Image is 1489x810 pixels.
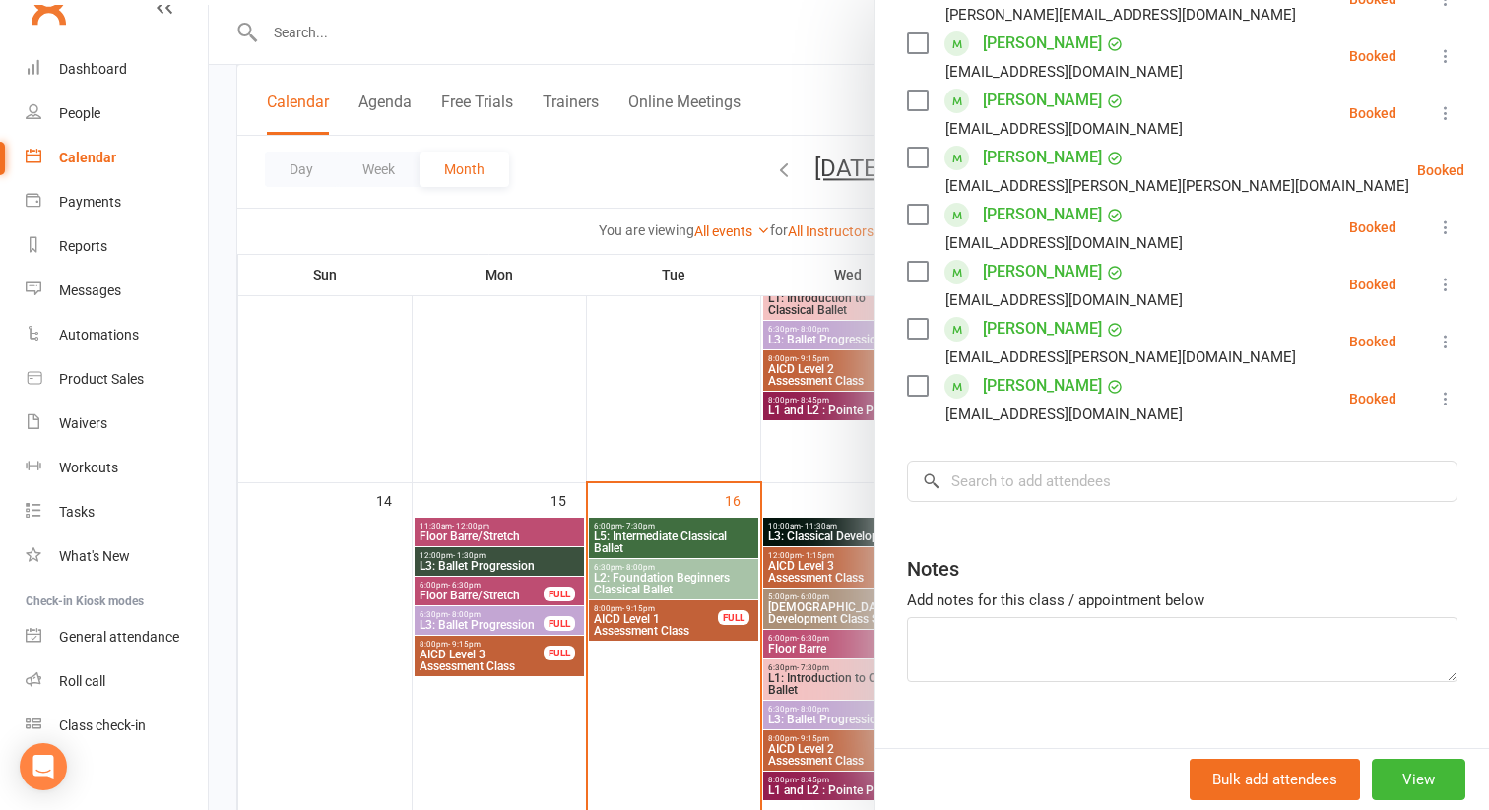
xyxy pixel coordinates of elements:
div: Booked [1417,163,1464,177]
div: [PERSON_NAME][EMAIL_ADDRESS][DOMAIN_NAME] [945,2,1296,28]
a: General attendance kiosk mode [26,615,208,659]
div: Booked [1349,392,1396,405]
div: Calendar [59,150,116,165]
div: [EMAIL_ADDRESS][PERSON_NAME][PERSON_NAME][DOMAIN_NAME] [945,173,1409,199]
div: Booked [1349,335,1396,348]
div: Workouts [59,460,118,475]
div: Automations [59,327,139,343]
div: Booked [1349,49,1396,63]
div: General attendance [59,629,179,645]
a: Dashboard [26,47,208,92]
div: What's New [59,548,130,564]
a: [PERSON_NAME] [983,313,1102,344]
div: Dashboard [59,61,127,77]
a: People [26,92,208,136]
button: Bulk add attendees [1190,759,1360,800]
div: [EMAIL_ADDRESS][DOMAIN_NAME] [945,402,1183,427]
a: Messages [26,269,208,313]
a: [PERSON_NAME] [983,199,1102,230]
div: Payments [59,194,121,210]
a: Product Sales [26,357,208,402]
div: Product Sales [59,371,144,387]
div: Open Intercom Messenger [20,743,67,790]
a: What's New [26,534,208,579]
a: [PERSON_NAME] [983,142,1102,173]
div: Waivers [59,415,107,431]
a: Waivers [26,402,208,446]
a: Reports [26,224,208,269]
a: [PERSON_NAME] [983,85,1102,116]
div: People [59,105,100,121]
div: Tasks [59,504,95,520]
div: [EMAIL_ADDRESS][PERSON_NAME][DOMAIN_NAME] [945,344,1296,370]
div: Add notes for this class / appointment below [907,589,1457,612]
div: [EMAIL_ADDRESS][DOMAIN_NAME] [945,116,1183,142]
a: Tasks [26,490,208,534]
div: [EMAIL_ADDRESS][DOMAIN_NAME] [945,59,1183,85]
a: Payments [26,180,208,224]
div: [EMAIL_ADDRESS][DOMAIN_NAME] [945,287,1183,313]
div: Reports [59,238,107,254]
div: Booked [1349,106,1396,120]
a: Automations [26,313,208,357]
a: [PERSON_NAME] [983,28,1102,59]
div: Booked [1349,220,1396,234]
a: Class kiosk mode [26,704,208,748]
div: Messages [59,282,121,298]
div: Notes [907,555,959,583]
div: Class check-in [59,717,146,733]
div: Booked [1349,278,1396,291]
button: View [1372,759,1465,800]
a: [PERSON_NAME] [983,370,1102,402]
div: [EMAIL_ADDRESS][DOMAIN_NAME] [945,230,1183,256]
div: Roll call [59,673,105,689]
a: [PERSON_NAME] [983,256,1102,287]
a: Calendar [26,136,208,180]
input: Search to add attendees [907,461,1457,502]
a: Roll call [26,659,208,704]
a: Workouts [26,446,208,490]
